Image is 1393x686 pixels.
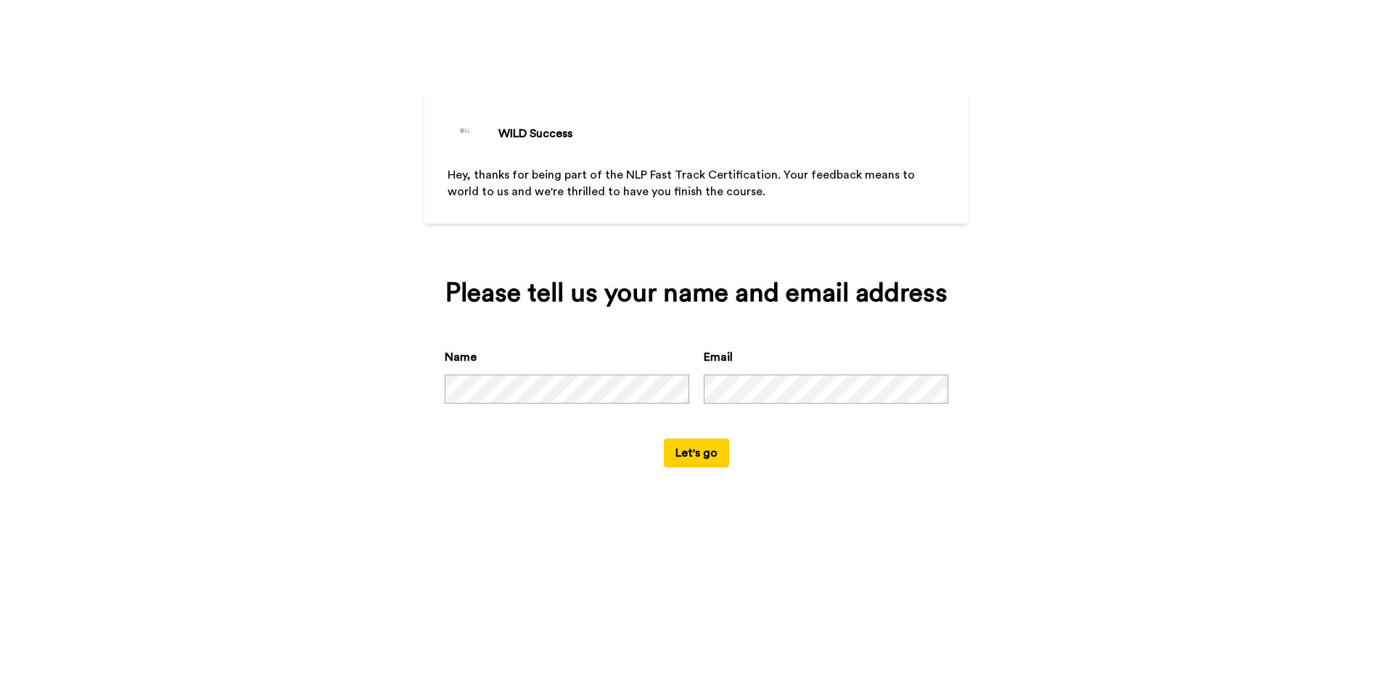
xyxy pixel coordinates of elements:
[704,348,733,366] label: Email
[445,348,477,366] label: Name
[445,279,948,308] div: Please tell us your name and email address
[498,125,572,142] div: WILD Success
[448,169,918,197] span: Hey, thanks for being part of the NLP Fast Track Certification. Your feedback means to world to u...
[664,438,729,467] button: Let's go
